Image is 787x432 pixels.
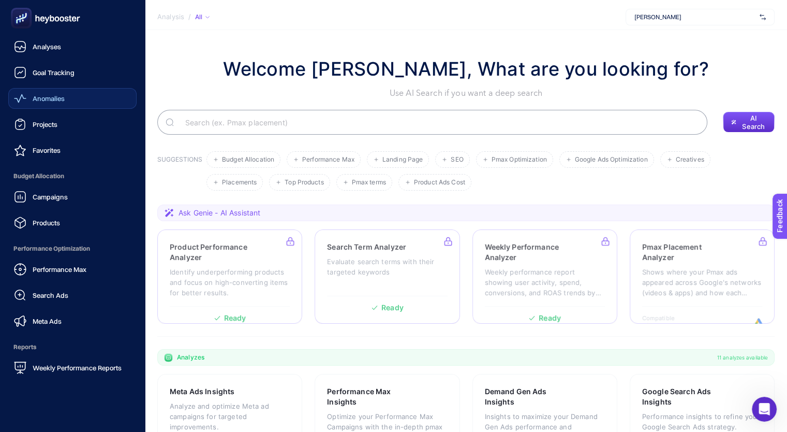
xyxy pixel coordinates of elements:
[8,285,137,306] a: Search Ads
[634,13,755,21] span: [PERSON_NAME]
[177,353,204,362] span: Analyzes
[33,364,122,372] span: Weekly Performance Reports
[352,179,386,186] span: Pmax terms
[33,42,61,51] span: Analyses
[179,208,260,218] span: Ask Genie - AI Assistant
[760,12,766,22] img: svg%3e
[8,311,137,332] a: Meta Ads
[223,55,709,83] h1: Welcome [PERSON_NAME], What are you looking for?
[33,146,61,154] span: Favorites
[33,120,57,128] span: Projects
[676,156,704,164] span: Creatives
[33,317,62,325] span: Meta Ads
[8,88,137,109] a: Anomalies
[222,156,274,164] span: Budget Allocation
[157,229,302,324] a: Product Performance AnalyzerIdentify underperforming products and focus on high-converting items ...
[223,87,709,99] p: Use AI Search if you want a deep search
[327,386,414,407] h3: Performance Max Insights
[8,36,137,57] a: Analyses
[33,193,68,201] span: Campaigns
[6,3,39,11] span: Feedback
[157,155,202,191] h3: SUGGESTIONS
[485,386,572,407] h3: Demand Gen Ads Insights
[8,62,137,83] a: Goal Tracking
[33,68,75,77] span: Goal Tracking
[642,386,730,407] h3: Google Search Ads Insights
[8,140,137,161] a: Favorites
[177,108,699,137] input: Search
[8,166,137,186] span: Budget Allocation
[315,229,459,324] a: Search Term AnalyzerEvaluate search terms with their targeted keywordsReady
[740,114,766,131] span: AI Search
[33,219,60,227] span: Products
[642,411,762,432] p: Performance insights to refine your Google Search Ads strategy.
[451,156,463,164] span: SEO
[188,12,191,21] span: /
[8,114,137,135] a: Projects
[157,13,184,21] span: Analysis
[717,353,768,362] span: 11 analyzes available
[492,156,547,164] span: Pmax Optimization
[8,337,137,357] span: Reports
[472,229,617,324] a: Weekly Performance AnalyzerWeekly performance report showing user activity, spend, conversions, a...
[8,186,137,207] a: Campaigns
[8,212,137,233] a: Products
[414,179,465,186] span: Product Ads Cost
[33,291,68,299] span: Search Ads
[8,357,137,378] a: Weekly Performance Reports
[170,401,290,432] p: Analyze and optimize Meta ad campaigns for targeted improvements.
[170,386,234,397] h3: Meta Ads Insights
[630,229,775,324] a: Pmax Placement AnalyzerShows where your Pmax ads appeared across Google's networks (videos & apps...
[285,179,323,186] span: Top Products
[8,238,137,259] span: Performance Optimization
[33,94,65,103] span: Anomalies
[33,265,86,273] span: Performance Max
[8,259,137,280] a: Performance Max
[382,156,423,164] span: Landing Page
[195,13,210,21] div: All
[302,156,354,164] span: Performance Max
[752,397,777,422] iframe: Intercom live chat
[575,156,648,164] span: Google Ads Optimization
[222,179,257,186] span: Placements
[723,112,775,133] button: AI Search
